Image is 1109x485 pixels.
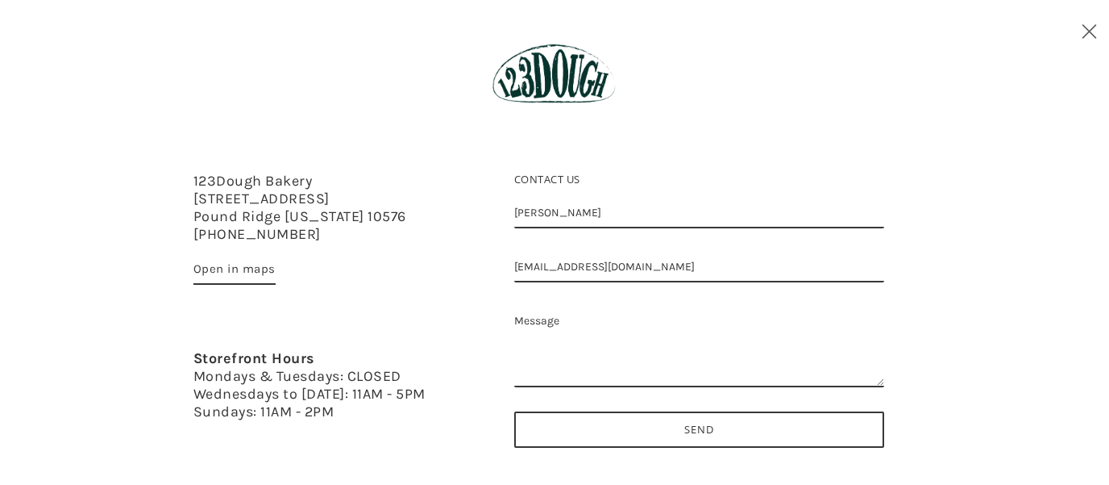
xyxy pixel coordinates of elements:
h3: Contact us [514,172,884,199]
p: Mondays & Tuesdays: CLOSED Wednesdays to [DATE]: 11AM - 5PM Sundays: 11AM - 2PM [193,349,426,420]
textarea: Message [514,307,884,387]
div: 123Dough Bakery [STREET_ADDRESS] Pound Ridge [US_STATE] 10576 [PHONE_NUMBER] [193,164,426,251]
a: Open in maps [193,259,276,285]
strong: Storefront Hours [193,349,315,367]
img: 123Dough Bakery [492,44,616,104]
input: Your Name [514,199,884,228]
input: Send [514,412,884,448]
input: Email [514,253,884,282]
